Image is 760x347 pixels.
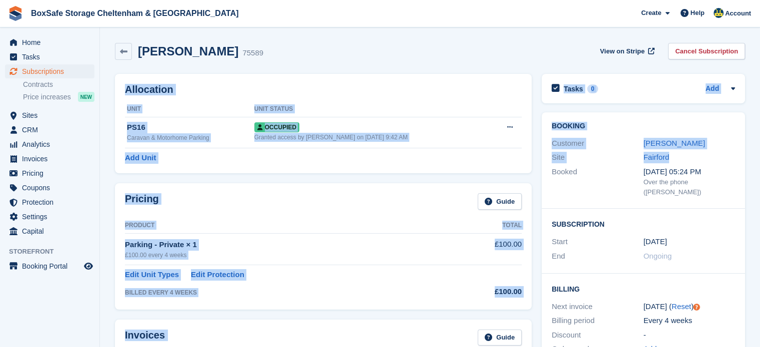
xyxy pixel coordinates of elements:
h2: [PERSON_NAME] [138,44,238,58]
span: Account [725,8,751,18]
a: menu [5,152,94,166]
span: Pricing [22,166,82,180]
span: Booking Portal [22,259,82,273]
h2: Invoices [125,330,165,346]
a: Contracts [23,80,94,89]
div: Booked [552,166,644,197]
span: Home [22,35,82,49]
span: Capital [22,224,82,238]
a: menu [5,224,94,238]
div: Parking - Private × 1 [125,239,448,251]
img: stora-icon-8386f47178a22dfd0bd8f6a31ec36ba5ce8667c1dd55bd0f319d3a0aa187defe.svg [8,6,23,21]
div: BILLED EVERY 4 WEEKS [125,288,448,297]
div: Caravan & Motorhome Parking [127,133,254,142]
a: Fairford [644,153,670,161]
h2: Booking [552,122,735,130]
a: Cancel Subscription [668,43,745,59]
a: Preview store [82,260,94,272]
span: Ongoing [644,252,672,260]
th: Product [125,218,448,234]
div: Next invoice [552,301,644,313]
div: - [644,330,736,341]
a: menu [5,35,94,49]
div: End [552,251,644,262]
a: menu [5,166,94,180]
span: Storefront [9,247,99,257]
h2: Billing [552,284,735,294]
div: PS16 [127,122,254,133]
a: menu [5,181,94,195]
th: Unit [125,101,254,117]
div: Over the phone ([PERSON_NAME]) [644,177,736,197]
a: Edit Unit Types [125,269,179,281]
div: Every 4 weeks [644,315,736,327]
div: [DATE] 05:24 PM [644,166,736,178]
span: Help [691,8,705,18]
span: View on Stripe [600,46,645,56]
a: menu [5,137,94,151]
span: Analytics [22,137,82,151]
div: Customer [552,138,644,149]
a: View on Stripe [596,43,657,59]
span: Tasks [22,50,82,64]
div: Tooltip anchor [692,303,701,312]
a: menu [5,108,94,122]
a: Add Unit [125,152,156,164]
div: Site [552,152,644,163]
div: 0 [587,84,599,93]
span: Occupied [254,122,299,132]
span: Create [641,8,661,18]
h2: Tasks [564,84,583,93]
div: Start [552,236,644,248]
div: NEW [78,92,94,102]
span: Price increases [23,92,71,102]
a: Price increases NEW [23,91,94,102]
span: Subscriptions [22,64,82,78]
div: Granted access by [PERSON_NAME] on [DATE] 9:42 AM [254,133,490,142]
a: menu [5,64,94,78]
a: menu [5,259,94,273]
th: Unit Status [254,101,490,117]
a: BoxSafe Storage Cheltenham & [GEOGRAPHIC_DATA] [27,5,242,21]
a: Edit Protection [191,269,244,281]
td: £100.00 [448,233,522,265]
a: Guide [478,193,522,210]
a: Reset [672,302,691,311]
h2: Allocation [125,84,522,95]
h2: Subscription [552,219,735,229]
a: [PERSON_NAME] [644,139,705,147]
th: Total [448,218,522,234]
span: Coupons [22,181,82,195]
span: Protection [22,195,82,209]
span: CRM [22,123,82,137]
span: Sites [22,108,82,122]
a: menu [5,50,94,64]
a: menu [5,195,94,209]
a: Add [706,83,719,95]
div: 75589 [242,47,263,59]
div: Discount [552,330,644,341]
span: Invoices [22,152,82,166]
a: menu [5,123,94,137]
span: Settings [22,210,82,224]
h2: Pricing [125,193,159,210]
div: Billing period [552,315,644,327]
div: [DATE] ( ) [644,301,736,313]
div: £100.00 [448,286,522,298]
a: Guide [478,330,522,346]
div: £100.00 every 4 weeks [125,251,448,260]
a: menu [5,210,94,224]
time: 2025-03-06 01:00:00 UTC [644,236,667,248]
img: Kim Virabi [714,8,724,18]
